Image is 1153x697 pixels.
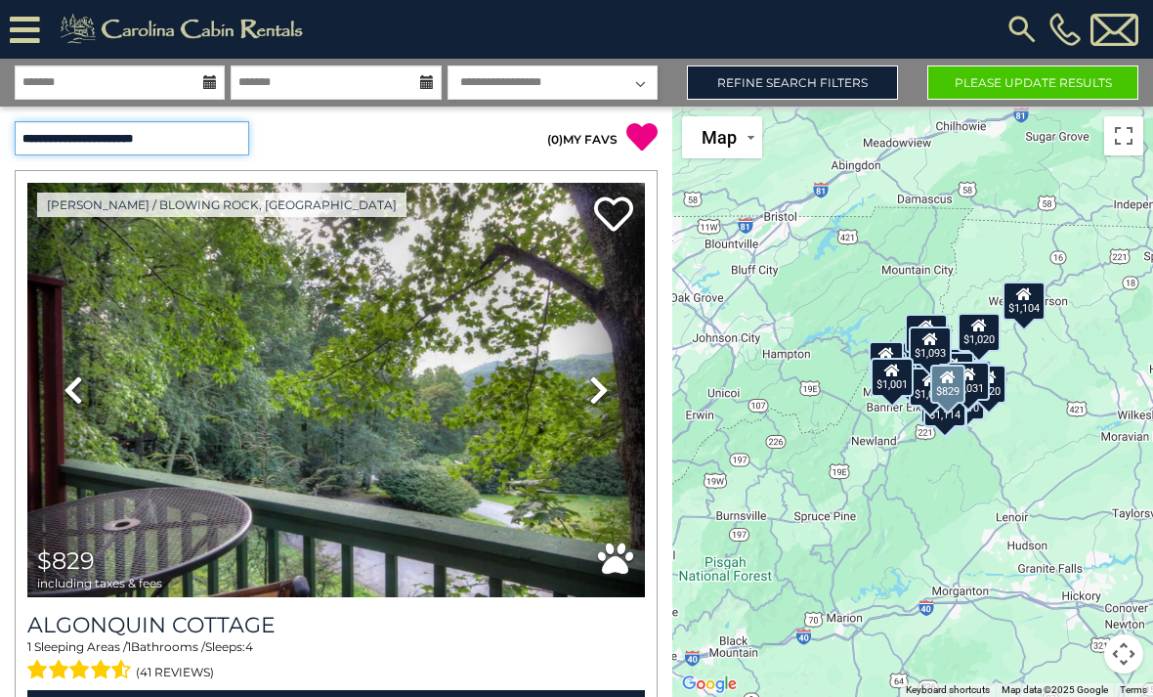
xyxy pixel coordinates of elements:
[50,10,320,49] img: Khaki-logo.png
[1104,116,1143,155] button: Toggle fullscreen view
[27,638,645,685] div: Sleeping Areas / Bathrooms / Sleeps:
[1045,13,1086,46] a: [PHONE_NUMBER]
[37,546,95,575] span: $829
[547,132,563,147] span: ( )
[909,327,952,366] div: $1,093
[927,65,1138,100] button: Please Update Results
[906,683,990,697] button: Keyboard shortcuts
[702,127,737,148] span: Map
[871,358,914,397] div: $1,001
[682,116,762,158] button: Change map style
[906,314,949,353] div: $1,195
[930,365,965,404] div: $829
[127,639,131,654] span: 1
[958,313,1001,352] div: $1,020
[551,132,559,147] span: 0
[594,195,633,237] a: Add to favorites
[136,660,214,685] span: (41 reviews)
[547,132,618,147] a: (0)MY FAVS
[1002,684,1108,695] span: Map data ©2025 Google
[869,341,904,380] div: $895
[934,348,977,387] div: $1,203
[27,183,645,597] img: thumbnail_163264183.jpeg
[1004,12,1040,47] img: search-regular.svg
[1003,282,1046,321] div: $1,104
[27,612,645,638] a: Algonquin Cottage
[1120,684,1147,695] a: Terms (opens in new tab)
[923,388,966,427] div: $1,114
[245,639,253,654] span: 4
[677,672,742,697] img: Google
[37,577,162,589] span: including taxes & fees
[1104,634,1143,674] button: Map camera controls
[931,352,974,391] div: $1,233
[677,672,742,697] a: Open this area in Google Maps (opens a new window)
[948,362,991,401] div: $1,031
[37,193,406,217] a: [PERSON_NAME] / Blowing Rock, [GEOGRAPHIC_DATA]
[687,65,898,100] a: Refine Search Filters
[27,639,31,654] span: 1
